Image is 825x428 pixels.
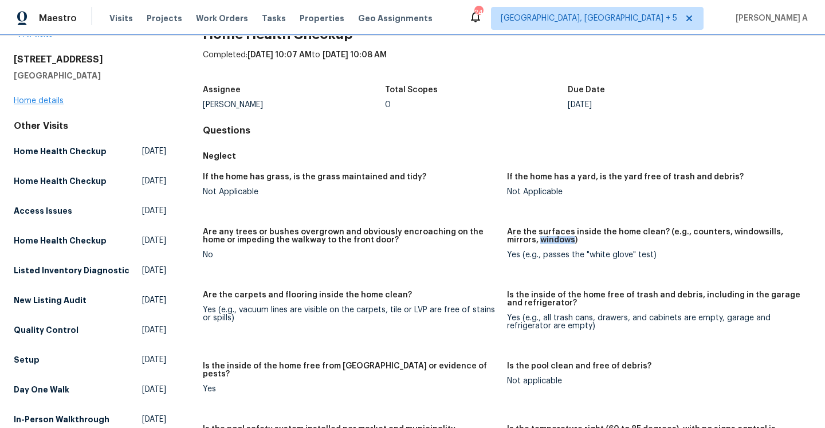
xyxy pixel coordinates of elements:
span: [GEOGRAPHIC_DATA], [GEOGRAPHIC_DATA] + 5 [501,13,677,24]
a: Home Health Checkup[DATE] [14,141,166,162]
div: Not Applicable [203,188,498,196]
div: Yes (e.g., passes the "white glove" test) [507,251,802,259]
h5: Home Health Checkup [14,175,107,187]
span: Tasks [262,14,286,22]
h5: Day One Walk [14,384,69,395]
div: [PERSON_NAME] [203,101,386,109]
h5: New Listing Audit [14,295,87,306]
h5: Is the pool clean and free of debris? [507,362,651,370]
a: Home details [14,97,64,105]
span: [DATE] [142,146,166,157]
span: Visits [109,13,133,24]
div: Yes (e.g., vacuum lines are visible on the carpets, tile or LVP are free of stains or spills) [203,306,498,322]
div: No [203,251,498,259]
span: [DATE] 10:08 AM [323,51,387,59]
h4: Questions [203,125,811,136]
h5: Setup [14,354,40,366]
span: [DATE] [142,414,166,425]
div: [DATE] [568,101,751,109]
h5: In-Person Walkthrough [14,414,109,425]
span: [DATE] [142,175,166,187]
a: Quality Control[DATE] [14,320,166,340]
h5: Are any trees or bushes overgrown and obviously encroaching on the home or impeding the walkway t... [203,228,498,244]
h5: If the home has grass, is the grass maintained and tidy? [203,173,426,181]
div: Not applicable [507,377,802,385]
span: [PERSON_NAME] A [731,13,808,24]
span: Work Orders [196,13,248,24]
span: [DATE] [142,265,166,276]
span: [DATE] 10:07 AM [247,51,312,59]
div: 0 [385,101,568,109]
h5: [GEOGRAPHIC_DATA] [14,70,166,81]
div: Other Visits [14,120,166,132]
h5: Due Date [568,86,605,94]
h5: Neglect [203,150,811,162]
div: Yes (e.g., all trash cans, drawers, and cabinets are empty, garage and refrigerator are empty) [507,314,802,330]
span: [DATE] [142,235,166,246]
h5: Total Scopes [385,86,438,94]
a: Home Health Checkup[DATE] [14,171,166,191]
span: [DATE] [142,205,166,217]
a: Home Health Checkup[DATE] [14,230,166,251]
h5: If the home has a yard, is the yard free of trash and debris? [507,173,744,181]
h5: Access Issues [14,205,72,217]
h5: Is the inside of the home free from [GEOGRAPHIC_DATA] or evidence of pests? [203,362,498,378]
span: [DATE] [142,295,166,306]
h5: Home Health Checkup [14,235,107,246]
a: Listed Inventory Diagnostic[DATE] [14,260,166,281]
h2: [STREET_ADDRESS] [14,54,166,65]
a: Day One Walk[DATE] [14,379,166,400]
div: Completed: to [203,49,811,79]
h5: Home Health Checkup [14,146,107,157]
span: Geo Assignments [358,13,433,24]
h5: Are the carpets and flooring inside the home clean? [203,291,412,299]
a: Setup[DATE] [14,350,166,370]
span: [DATE] [142,324,166,336]
span: Properties [300,13,344,24]
a: Access Issues[DATE] [14,201,166,221]
div: Not Applicable [507,188,802,196]
span: Maestro [39,13,77,24]
h2: Home Health Checkup [203,29,811,40]
h5: Are the surfaces inside the home clean? (e.g., counters, windowsills, mirrors, windows) [507,228,802,244]
span: [DATE] [142,384,166,395]
h5: Assignee [203,86,241,94]
span: Projects [147,13,182,24]
a: New Listing Audit[DATE] [14,290,166,311]
div: 241 [474,7,482,18]
h5: Quality Control [14,324,78,336]
h5: Is the inside of the home free of trash and debris, including in the garage and refrigerator? [507,291,802,307]
div: Yes [203,385,498,393]
span: [DATE] [142,354,166,366]
h5: Listed Inventory Diagnostic [14,265,129,276]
